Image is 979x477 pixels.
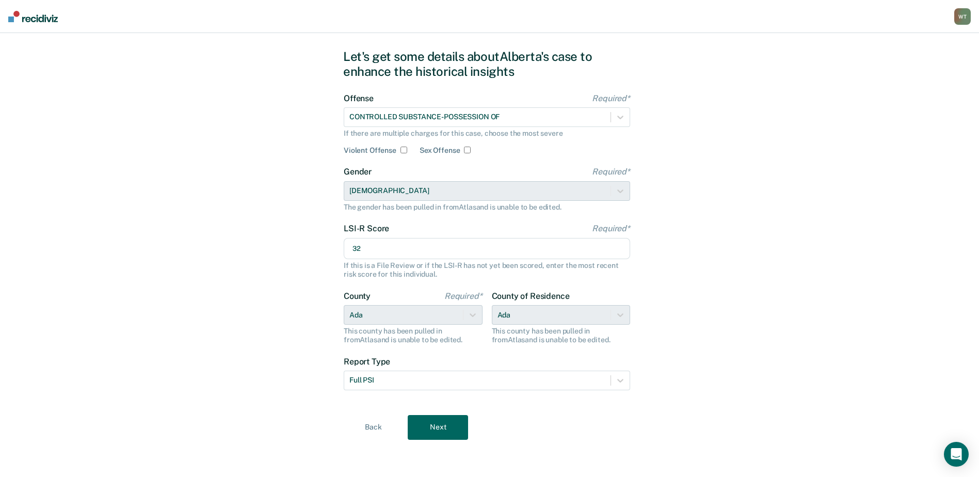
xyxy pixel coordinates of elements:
label: County [344,291,483,301]
div: If there are multiple charges for this case, choose the most severe [344,129,630,138]
div: W T [954,8,971,25]
div: Open Intercom Messenger [944,442,969,467]
div: This county has been pulled in from Atlas and is unable to be edited. [492,327,631,344]
div: Let's get some details about Alberta's case to enhance the historical insights [343,49,636,79]
div: The gender has been pulled in from Atlas and is unable to be edited. [344,203,630,212]
label: Offense [344,93,630,103]
span: Required* [592,167,630,177]
div: If this is a File Review or if the LSI-R has not yet been scored, enter the most recent risk scor... [344,261,630,279]
span: Required* [592,224,630,233]
button: Next [408,415,468,440]
label: County of Residence [492,291,631,301]
label: LSI-R Score [344,224,630,233]
img: Recidiviz [8,11,58,22]
label: Report Type [344,357,630,367]
label: Sex Offense [420,146,460,155]
div: This county has been pulled in from Atlas and is unable to be edited. [344,327,483,344]
label: Violent Offense [344,146,396,155]
span: Required* [592,93,630,103]
button: Back [343,415,404,440]
button: WT [954,8,971,25]
span: Required* [444,291,483,301]
label: Gender [344,167,630,177]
